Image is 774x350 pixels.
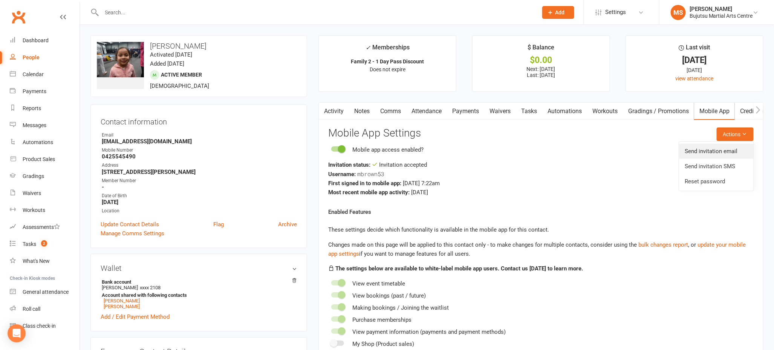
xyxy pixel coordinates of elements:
div: [DATE] [633,66,756,74]
a: Automations [10,134,80,151]
h3: [PERSON_NAME] [97,42,301,50]
div: Changes made on this page will be applied to this contact only - to make changes for multiple con... [328,240,754,258]
span: View event timetable [352,280,405,287]
span: Does not expire [370,66,405,72]
div: [DATE] 7:22am [328,179,754,188]
a: Workouts [587,103,623,120]
a: Clubworx [9,8,28,26]
span: Purchase memberships [352,316,411,323]
a: view attendance [675,75,714,81]
div: Location [102,207,297,215]
a: Messages [10,117,80,134]
div: Roll call [23,306,40,312]
div: Mobile Number [102,147,297,154]
button: Actions [717,127,754,141]
div: Dashboard [23,37,49,43]
div: Payments [23,88,46,94]
a: Attendance [406,103,447,120]
span: mbrown53 [357,170,384,178]
p: These settings decide which functionality is available in the mobile app for this contact. [328,225,754,234]
span: xxxx 2108 [140,285,161,290]
label: Enabled Features [328,207,371,216]
div: Address [102,162,297,169]
div: Calendar [23,71,44,77]
a: Reset password [679,174,754,189]
a: Roll call [10,301,80,318]
span: [DEMOGRAPHIC_DATA] [150,83,209,89]
strong: Bank account [102,279,293,285]
strong: Most recent mobile app activity: [328,189,410,196]
div: Assessments [23,224,60,230]
span: 2 [41,240,47,247]
div: $ Balance [528,43,554,56]
a: Mobile App [694,103,735,120]
a: Comms [375,103,406,120]
a: General attendance kiosk mode [10,284,80,301]
div: People [23,54,40,60]
span: , or [638,241,698,248]
a: Dashboard [10,32,80,49]
strong: [DATE] [102,199,297,206]
a: Workouts [10,202,80,219]
a: Add / Edit Payment Method [101,312,170,321]
a: Notes [349,103,375,120]
a: Archive [278,220,297,229]
a: bulk changes report [638,241,688,248]
strong: [STREET_ADDRESS][PERSON_NAME] [102,169,297,175]
span: View payment information (payments and payment methods) [352,329,506,335]
a: [PERSON_NAME] [104,304,140,309]
a: Send invitation SMS [679,159,754,174]
span: Settings [605,4,626,21]
div: General attendance [23,289,69,295]
div: Messages [23,122,46,128]
div: MS [671,5,686,20]
strong: Invitation status: [328,161,370,168]
a: Manage Comms Settings [101,229,164,238]
div: What's New [23,258,50,264]
div: Open Intercom Messenger [8,324,26,342]
i: ✓ [366,44,370,51]
div: Reports [23,105,41,111]
div: Mobile app access enabled? [352,145,424,154]
button: Add [542,6,574,19]
div: Last visit [679,43,710,56]
a: Class kiosk mode [10,318,80,335]
div: Automations [23,139,53,145]
h3: Mobile App Settings [328,127,754,139]
p: Next: [DATE] Last: [DATE] [479,66,603,78]
a: Payments [447,103,484,120]
a: People [10,49,80,66]
a: Automations [542,103,587,120]
a: Tasks [516,103,542,120]
strong: First signed in to mobile app: [328,180,401,187]
strong: 0425545490 [102,153,297,160]
strong: [EMAIL_ADDRESS][DOMAIN_NAME] [102,138,297,145]
a: Flag [213,220,224,229]
strong: Family 2 - 1 Day Pass Discount [351,58,424,64]
div: $0.00 [479,56,603,64]
div: Tasks [23,241,36,247]
strong: - [102,184,297,190]
div: Member Number [102,177,297,184]
a: Update Contact Details [101,220,159,229]
div: Date of Birth [102,192,297,200]
span: My Shop (Product sales) [352,341,414,347]
span: Making bookings / Joining the waitlist [352,304,449,311]
strong: Account shared with following contacts [102,292,293,298]
time: Activated [DATE] [150,51,192,58]
strong: Username: [328,171,356,178]
a: Activity [319,103,349,120]
a: Reports [10,100,80,117]
img: image1502415241.png [97,42,144,77]
li: [PERSON_NAME] [101,278,297,310]
span: View bookings (past / future) [352,292,426,299]
div: [PERSON_NAME] [690,6,753,12]
a: Gradings / Promotions [623,103,694,120]
div: Waivers [23,190,41,196]
div: Gradings [23,173,44,179]
input: Search... [99,7,533,18]
a: update your mobile app settings [328,241,746,257]
time: Added [DATE] [150,60,184,67]
strong: The settings below are available to white-label mobile app users. Contact us [DATE] to learn more. [335,265,583,272]
div: Workouts [23,207,45,213]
